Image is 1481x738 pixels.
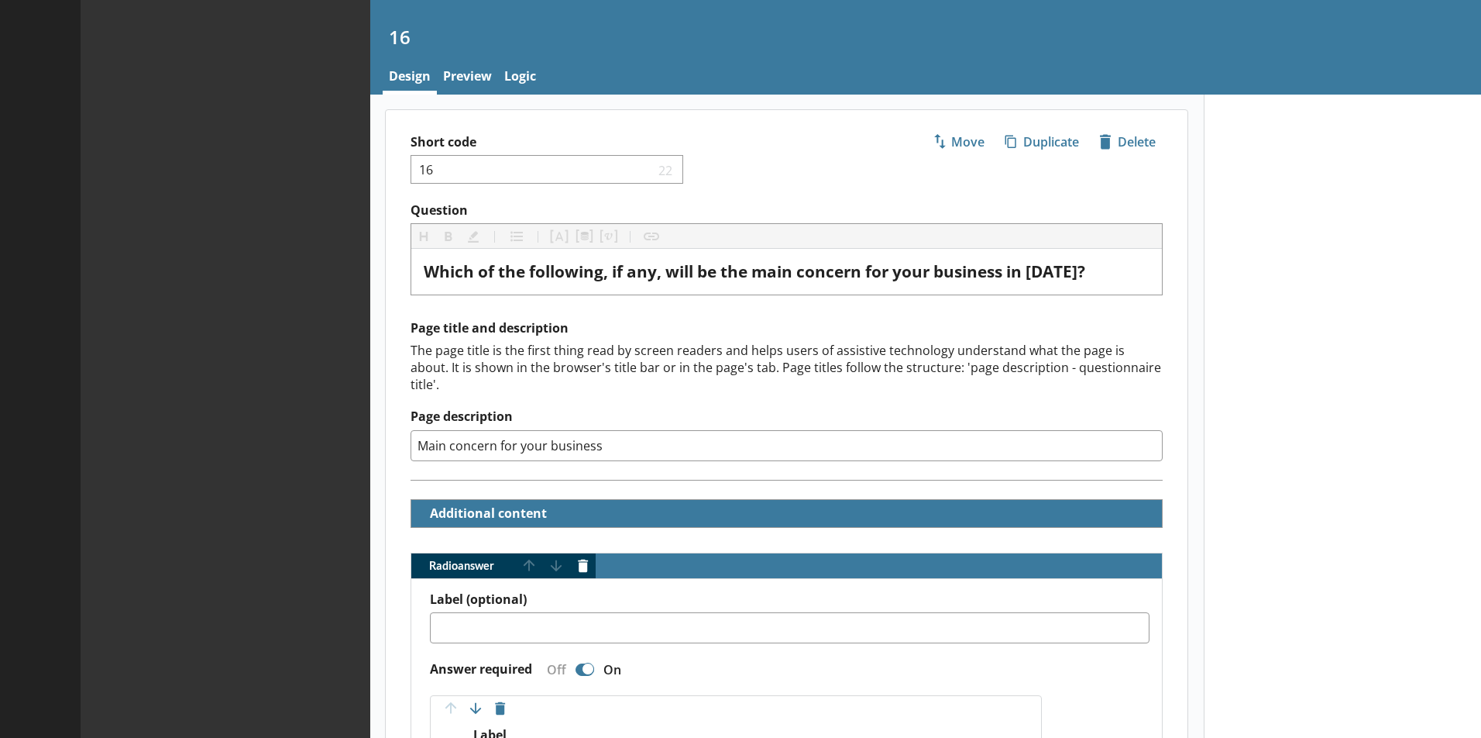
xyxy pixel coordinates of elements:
span: Move [926,129,991,154]
span: Duplicate [998,129,1085,154]
span: Radio answer [411,560,517,571]
button: Move option down [463,696,488,721]
a: Preview [437,61,498,95]
div: Question [424,261,1149,282]
a: Logic [498,61,542,95]
button: Additional content [417,500,550,527]
button: Delete [1092,129,1163,155]
label: Short code [411,134,787,150]
span: Delete [1093,129,1162,154]
label: Question [411,202,1163,219]
span: 22 [655,162,677,177]
span: Which of the following, if any, will be the main concern for your business in [DATE]? [424,260,1085,282]
a: Design [383,61,437,95]
div: The page title is the first thing read by screen readers and helps users of assistive technology ... [411,342,1163,393]
button: Move [926,129,991,155]
button: Delete option [488,696,513,721]
label: Answer required [430,661,532,678]
div: On [597,661,634,678]
h1: 16 [389,25,1462,49]
button: Delete answer [571,553,596,578]
button: Duplicate [998,129,1086,155]
label: Label (optional) [430,591,1149,608]
div: Off [534,661,572,678]
h2: Page title and description [411,320,1163,336]
label: Page description [411,409,1163,425]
